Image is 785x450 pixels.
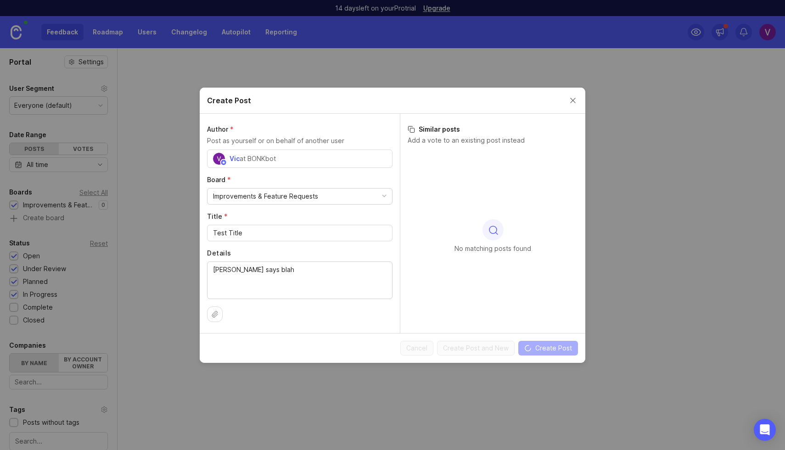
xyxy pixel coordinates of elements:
[240,154,276,164] div: at BONKbot
[207,125,234,133] span: Author (required)
[207,212,228,220] span: Title (required)
[207,176,231,183] span: Board (required)
[207,95,251,106] h2: Create Post
[408,125,578,134] h3: Similar posts
[213,228,387,238] input: Short, descriptive title
[568,95,578,106] button: Close create post modal
[754,419,776,441] div: Open Intercom Messenger
[220,159,227,166] img: member badge
[408,136,578,145] p: Add a vote to an existing post instead
[207,136,392,146] p: Post as yourself or on behalf of another user
[213,265,387,295] textarea: [PERSON_NAME] says blah
[213,191,318,201] div: Improvements & Feature Requests
[230,155,240,162] span: Vic
[207,249,392,258] label: Details
[213,153,225,165] img: Vic
[454,244,531,253] p: No matching posts found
